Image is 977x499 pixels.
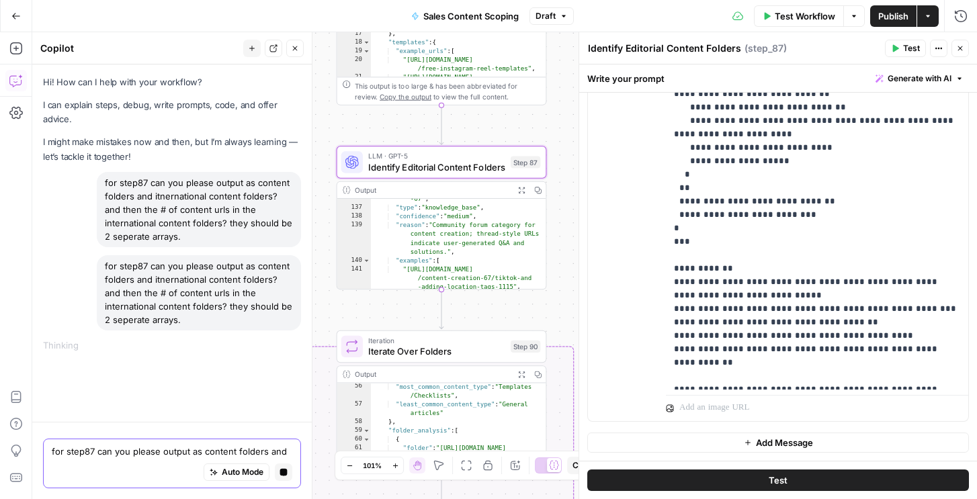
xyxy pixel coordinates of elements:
span: Iteration [368,335,505,346]
p: I can explain steps, debug, write prompts, code, and offer advice. [43,98,301,126]
div: 56 [337,382,371,400]
div: 21 [337,73,371,91]
div: Write your prompt [579,64,977,92]
p: I might make mistakes now and then, but I’m always learning — let’s tackle it together! [43,135,301,163]
div: 20 [337,56,371,73]
div: Output [355,185,509,195]
span: Add Message [756,436,813,449]
div: This output is too large & has been abbreviated for review. to view the full content. [355,80,540,101]
span: Toggle code folding, rows 18 through 31 [363,38,370,47]
button: Generate with AI [870,70,969,87]
div: 17 [337,30,371,38]
div: 18 [337,38,371,47]
div: 139 [337,221,371,256]
div: 60 [337,435,371,444]
span: Sales Content Scoping [423,9,519,23]
textarea: Identify Editorial Content Folders [588,42,741,55]
button: Draft [529,7,574,25]
div: IterationIterate Over FoldersStep 90Output "most_common_content_type":"Templates /Checklists", "l... [337,330,547,474]
span: LLM · GPT-5 [368,150,505,161]
button: Test Workflow [754,5,843,27]
p: Hi! How can I help with your workflow? [43,75,301,89]
span: Toggle code folding, rows 59 through 86 [363,426,370,435]
div: 61 [337,444,371,461]
div: for step87 can you please output as content folders and itnernational content folders? and then t... [97,255,301,330]
div: 138 [337,212,371,221]
div: ... [79,338,87,352]
button: Test [885,40,926,57]
span: Toggle code folding, rows 19 through 29 [363,47,370,56]
button: Auto Mode [204,463,269,481]
g: Edge from step_87 to step_90 [439,289,443,329]
g: Edge from step_86 to step_87 [439,105,443,145]
span: Auto Mode [222,466,263,478]
div: LLM · GPT-5Identify Editorial Content FoldersStep 87Output -67", "type":"knowledge_base", "confid... [337,146,547,289]
button: Test [587,469,969,491]
span: Test [769,473,788,487]
span: Toggle code folding, rows 140 through 143 [363,257,370,265]
div: Step 90 [511,341,540,353]
button: Add Message [587,433,969,453]
div: 141 [337,265,371,291]
span: Test Workflow [775,9,835,23]
span: ( step_87 ) [745,42,787,55]
div: 58 [337,418,371,426]
span: Generate with AI [888,73,951,85]
span: Iterate Over Folders [368,345,505,358]
span: Toggle code folding, rows 60 through 85 [363,435,370,444]
div: Copilot [40,42,239,55]
span: Publish [878,9,908,23]
span: Copy the output [380,93,431,101]
button: Sales Content Scoping [403,5,527,27]
div: for step87 can you please output as content folders and itnernational content folders? and then t... [97,172,301,247]
button: Publish [870,5,917,27]
div: 57 [337,400,371,418]
div: 137 [337,203,371,212]
div: 140 [337,257,371,265]
span: Test [903,42,920,54]
span: Draft [536,10,556,22]
span: 101% [363,460,382,471]
div: Output [355,369,509,379]
div: 19 [337,47,371,56]
button: Copy [567,457,598,474]
div: 59 [337,426,371,435]
span: Identify Editorial Content Folders [368,160,505,173]
div: Thinking [43,338,301,352]
div: Step 87 [511,156,540,168]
